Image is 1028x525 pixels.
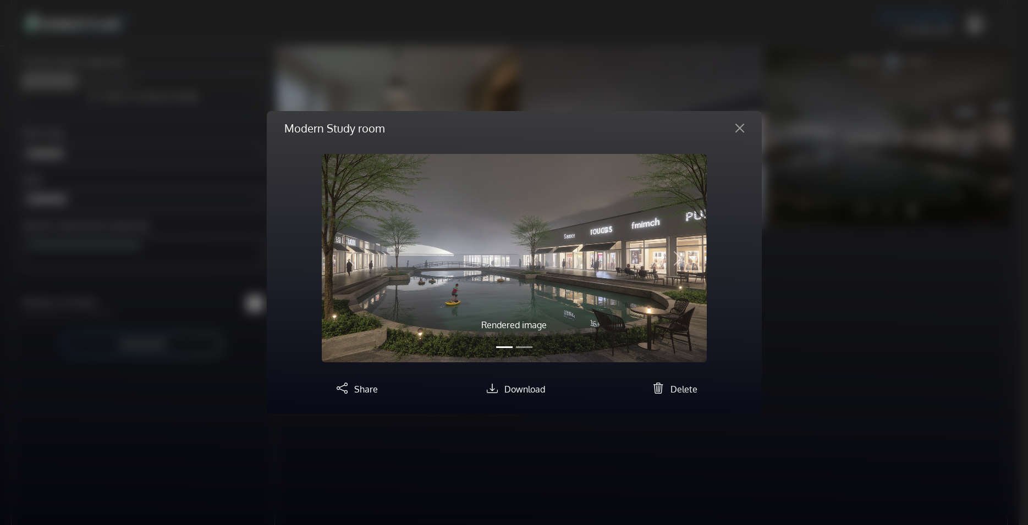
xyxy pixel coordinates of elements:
h5: Modern Study room [284,120,384,136]
img: homestyler-20250827-1-3yn879.jpg [322,154,707,362]
p: Rendered image [380,318,649,331]
a: Download [482,384,545,395]
span: Share [354,384,378,395]
span: Download [504,384,545,395]
button: Close [727,119,753,137]
button: Slide 2 [516,341,532,353]
button: Slide 1 [496,341,513,353]
a: Share [332,384,378,395]
span: Delete [670,384,697,395]
button: Delete [648,380,697,396]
